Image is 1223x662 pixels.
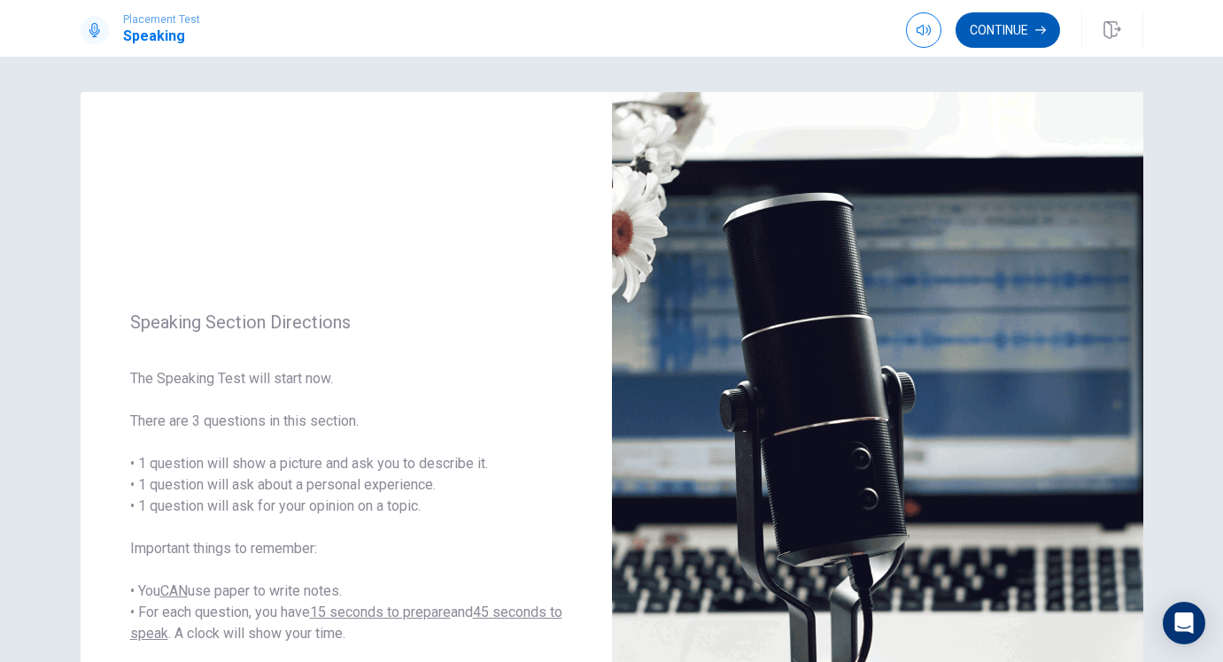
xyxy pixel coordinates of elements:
[956,12,1060,48] button: Continue
[123,13,200,26] span: Placement Test
[123,26,200,47] h1: Speaking
[310,604,451,620] u: 15 seconds to prepare
[130,368,562,644] span: The Speaking Test will start now. There are 3 questions in this section. • 1 question will show a...
[130,312,562,333] span: Speaking Section Directions
[1163,602,1205,644] div: Open Intercom Messenger
[160,582,188,599] u: CAN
